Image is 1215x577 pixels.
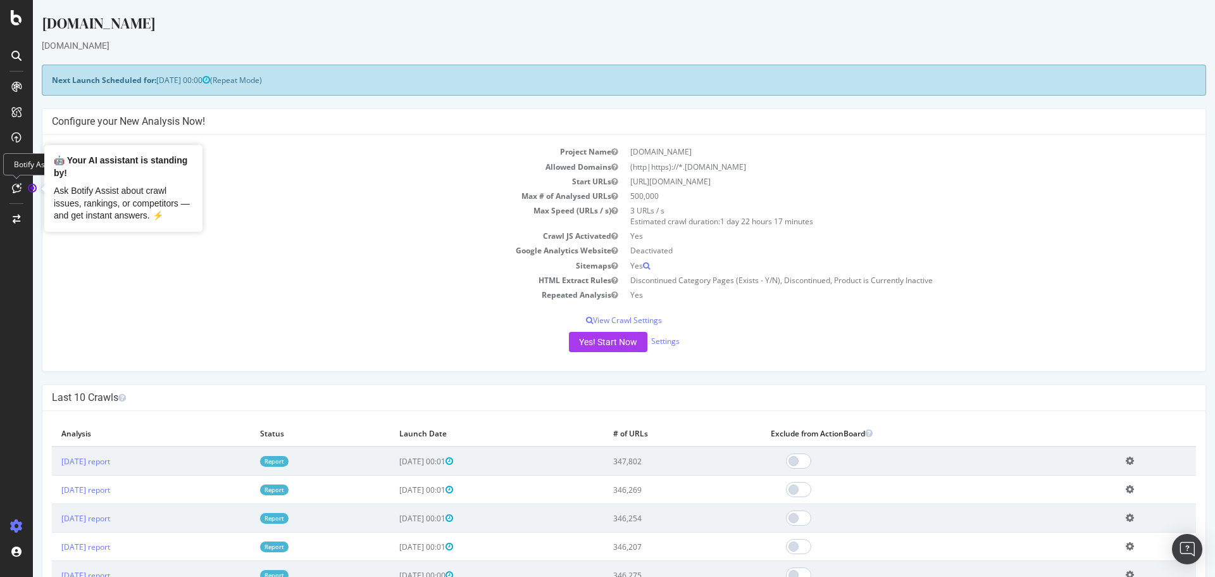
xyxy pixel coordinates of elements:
[536,332,614,352] button: Yes! Start Now
[571,533,728,561] td: 346,207
[591,288,1163,302] td: Yes
[19,243,591,258] td: Google Analytics Website
[366,542,420,552] span: [DATE] 00:01
[28,456,77,467] a: [DATE] report
[19,273,591,288] td: HTML Extract Rules
[19,391,1163,404] h4: Last 10 Crawls
[28,542,77,552] a: [DATE] report
[54,185,193,222] div: Ask Botify Assist about crawl issues, rankings, or competitors — and get instant answers. ⚡️
[19,315,1163,326] p: View Crawl Settings
[366,485,420,495] span: [DATE] 00:01
[591,160,1163,174] td: (http|https)://*.[DOMAIN_NAME]
[571,504,728,533] td: 346,254
[123,75,177,86] span: [DATE] 00:00
[591,174,1163,189] td: [URL][DOMAIN_NAME]
[19,174,591,189] td: Start URLs
[19,421,218,447] th: Analysis
[728,421,1083,447] th: Exclude from ActionBoard
[227,513,256,524] a: Report
[19,288,591,302] td: Repeated Analysis
[571,447,728,476] td: 347,802
[591,273,1163,288] td: Discontinued Category Pages (Exists - Y/N), Discontinued, Product is Currently Inactive
[618,336,647,346] a: Settings
[28,485,77,495] a: [DATE] report
[687,216,780,227] span: 1 day 22 hours 17 minutes
[54,155,187,178] b: 🤖 Your AI assistant is standing by!
[591,229,1163,243] td: Yes
[1172,534,1202,564] div: Open Intercom Messenger
[218,421,357,447] th: Status
[19,160,591,174] td: Allowed Domains
[366,513,420,524] span: [DATE] 00:01
[28,513,77,524] a: [DATE] report
[366,456,420,467] span: [DATE] 00:01
[9,65,1173,96] div: (Repeat Mode)
[19,75,123,86] strong: Next Launch Scheduled for:
[591,203,1163,229] td: 3 URLs / s Estimated crawl duration:
[591,243,1163,258] td: Deactivated
[591,189,1163,203] td: 500,000
[571,421,728,447] th: # of URLs
[591,144,1163,159] td: [DOMAIN_NAME]
[591,258,1163,273] td: Yes
[19,189,591,203] td: Max # of Analysed URLs
[19,203,591,229] td: Max Speed (URLs / s)
[9,13,1173,39] div: [DOMAIN_NAME]
[19,258,591,273] td: Sitemaps
[3,153,78,175] div: Botify Assist V2
[19,229,591,243] td: Crawl JS Activated
[27,182,38,194] div: Tooltip anchor
[227,542,256,552] a: Report
[9,39,1173,52] div: [DOMAIN_NAME]
[571,476,728,504] td: 346,269
[227,485,256,495] a: Report
[227,456,256,467] a: Report
[19,144,591,159] td: Project Name
[357,421,571,447] th: Launch Date
[19,115,1163,128] h4: Configure your New Analysis Now!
